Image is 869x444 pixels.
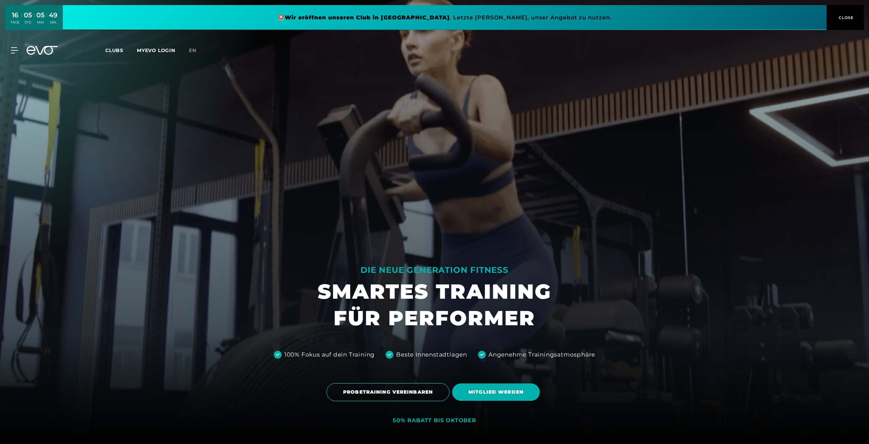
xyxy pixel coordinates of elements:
[24,10,32,20] div: 05
[49,10,57,20] div: 49
[393,417,476,424] div: 50% RABATT BIS OKTOBER
[489,350,595,359] div: Angenehme Trainingsatmosphäre
[189,47,205,54] a: en
[105,47,137,53] a: Clubs
[36,10,45,20] div: 05
[11,20,19,25] div: TAGE
[326,378,452,406] a: PROBETRAINING VEREINBAREN
[21,11,22,29] div: :
[189,47,196,53] span: en
[11,10,19,20] div: 16
[318,265,551,276] div: DIE NEUE GENERATION FITNESS
[105,47,123,53] span: Clubs
[837,15,854,21] span: CLOSE
[396,350,467,359] div: Beste Innenstadtlagen
[49,20,57,25] div: SEK
[34,11,35,29] div: :
[137,47,175,53] a: MYEVO LOGIN
[468,389,524,396] span: MITGLIED WERDEN
[36,20,45,25] div: MIN
[24,20,32,25] div: STD
[284,350,375,359] div: 100% Fokus auf dein Training
[46,11,47,29] div: :
[452,378,543,406] a: MITGLIED WERDEN
[318,278,551,331] h1: SMARTES TRAINING FÜR PERFORMER
[827,5,864,30] button: CLOSE
[343,389,433,396] span: PROBETRAINING VEREINBAREN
